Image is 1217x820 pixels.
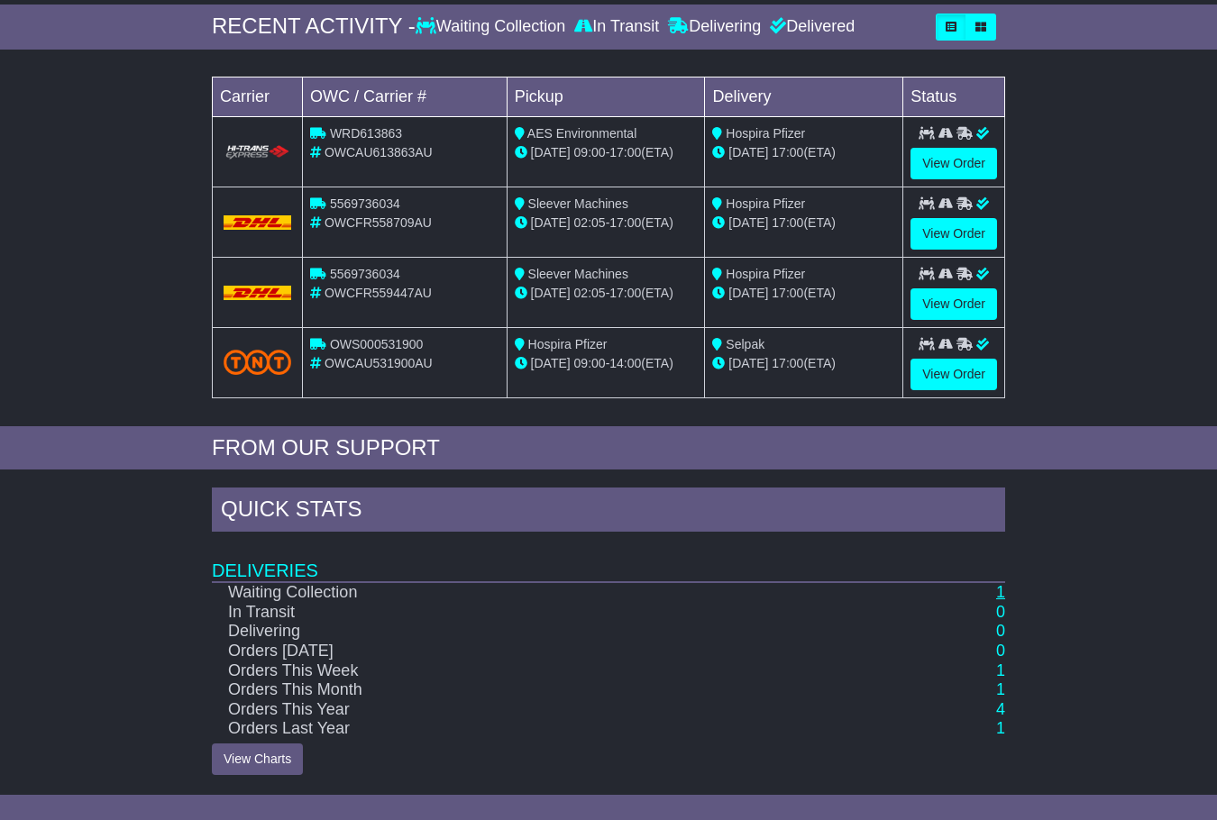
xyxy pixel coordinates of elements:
[609,145,641,159] span: 17:00
[528,337,608,351] span: Hospira Pfizer
[712,354,895,373] div: (ETA)
[330,267,400,281] span: 5569736034
[515,354,698,373] div: - (ETA)
[416,17,570,37] div: Waiting Collection
[212,435,1005,461] div: FROM OUR SUPPORT
[531,286,571,300] span: [DATE]
[212,14,416,40] div: RECENT ACTIVITY -
[330,196,400,211] span: 5569736034
[663,17,765,37] div: Delivering
[528,267,628,281] span: Sleever Machines
[325,145,433,159] span: OWCAU613863AU
[772,215,803,230] span: 17:00
[570,17,663,37] div: In Transit
[728,145,768,159] span: [DATE]
[765,17,855,37] div: Delivered
[212,743,303,775] a: View Charts
[712,143,895,162] div: (ETA)
[507,77,705,116] td: Pickup
[609,356,641,370] span: 14:00
[527,126,636,141] span: AES Environmental
[609,215,641,230] span: 17:00
[996,603,1005,621] a: 0
[574,215,606,230] span: 02:05
[726,126,805,141] span: Hospira Pfizer
[574,286,606,300] span: 02:05
[212,700,891,720] td: Orders This Year
[515,214,698,232] div: - (ETA)
[996,642,1005,660] a: 0
[515,284,698,303] div: - (ETA)
[996,583,1005,601] a: 1
[903,77,1005,116] td: Status
[330,337,424,351] span: OWS000531900
[726,267,805,281] span: Hospira Pfizer
[531,145,571,159] span: [DATE]
[705,77,903,116] td: Delivery
[224,286,291,300] img: DHL.png
[531,215,571,230] span: [DATE]
[996,680,1005,698] a: 1
[303,77,508,116] td: OWC / Carrier #
[772,286,803,300] span: 17:00
[212,661,891,681] td: Orders This Week
[212,536,1005,582] td: Deliveries
[212,603,891,623] td: In Transit
[910,359,997,390] a: View Order
[325,215,432,230] span: OWCFR558709AU
[528,196,628,211] span: Sleever Machines
[212,642,891,661] td: Orders [DATE]
[212,487,1005,536] div: Quick Stats
[212,680,891,700] td: Orders This Month
[910,218,997,250] a: View Order
[574,356,606,370] span: 09:00
[910,148,997,179] a: View Order
[728,286,768,300] span: [DATE]
[224,215,291,230] img: DHL.png
[712,284,895,303] div: (ETA)
[726,196,805,211] span: Hospira Pfizer
[712,214,895,232] div: (ETA)
[609,286,641,300] span: 17:00
[212,622,891,642] td: Delivering
[325,286,432,300] span: OWCFR559447AU
[531,356,571,370] span: [DATE]
[213,77,303,116] td: Carrier
[224,350,291,374] img: TNT_Domestic.png
[996,661,1005,679] a: 1
[996,700,1005,718] a: 4
[224,144,291,161] img: HiTrans.png
[728,215,768,230] span: [DATE]
[515,143,698,162] div: - (ETA)
[772,145,803,159] span: 17:00
[996,719,1005,737] a: 1
[996,622,1005,640] a: 0
[212,719,891,739] td: Orders Last Year
[728,356,768,370] span: [DATE]
[726,337,764,351] span: Selpak
[212,582,891,603] td: Waiting Collection
[325,356,433,370] span: OWCAU531900AU
[772,356,803,370] span: 17:00
[910,288,997,320] a: View Order
[574,145,606,159] span: 09:00
[330,126,402,141] span: WRD613863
